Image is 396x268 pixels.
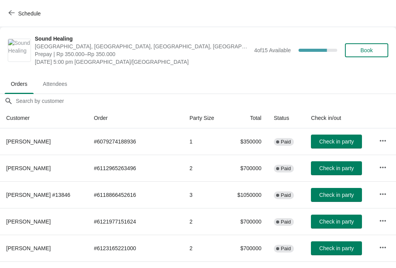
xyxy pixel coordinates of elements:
th: Order [88,108,183,128]
button: Check in party [311,161,362,175]
td: $700000 [226,155,268,181]
span: Check in party [319,165,354,171]
td: 2 [183,208,226,235]
td: # 6123165221000 [88,235,183,261]
td: 2 [183,235,226,261]
span: Sound Healing [35,35,250,43]
span: Paid [281,246,291,252]
span: Paid [281,219,291,225]
span: Check in party [319,218,354,225]
button: Check in party [311,241,362,255]
span: [PERSON_NAME] [6,218,51,225]
td: # 6112965263496 [88,155,183,181]
td: $350000 [226,128,268,155]
span: Check in party [319,245,354,251]
span: Book [360,47,373,53]
td: $1050000 [226,181,268,208]
td: 2 [183,155,226,181]
th: Status [268,108,305,128]
span: Attendees [37,77,73,91]
span: Schedule [18,10,41,17]
span: Check in party [319,138,354,145]
td: 3 [183,181,226,208]
span: [PERSON_NAME] #13846 [6,192,70,198]
span: Prepay | Rp 350.000–Rp 350.000 [35,50,250,58]
span: [PERSON_NAME] [6,138,51,145]
td: $700000 [226,208,268,235]
th: Total [226,108,268,128]
img: Sound Healing [8,39,31,61]
td: 1 [183,128,226,155]
span: Check in party [319,192,354,198]
span: [GEOGRAPHIC_DATA], [GEOGRAPHIC_DATA], [GEOGRAPHIC_DATA], [GEOGRAPHIC_DATA], [GEOGRAPHIC_DATA] [35,43,250,50]
span: [DATE] 5:00 pm [GEOGRAPHIC_DATA]/[GEOGRAPHIC_DATA] [35,58,250,66]
input: Search by customer [15,94,396,108]
span: Paid [281,139,291,145]
button: Check in party [311,188,362,202]
span: Paid [281,166,291,172]
span: Paid [281,192,291,198]
button: Check in party [311,215,362,229]
button: Check in party [311,135,362,149]
td: # 6121977151624 [88,208,183,235]
th: Party Size [183,108,226,128]
td: # 6118866452616 [88,181,183,208]
button: Book [345,43,388,57]
button: Schedule [4,7,47,20]
span: [PERSON_NAME] [6,165,51,171]
td: $700000 [226,235,268,261]
span: [PERSON_NAME] [6,245,51,251]
td: # 6079274188936 [88,128,183,155]
th: Check in/out [305,108,373,128]
span: Orders [5,77,34,91]
span: 4 of 15 Available [254,47,291,53]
